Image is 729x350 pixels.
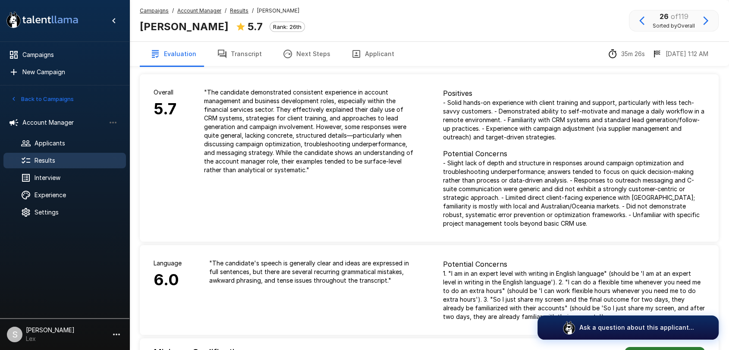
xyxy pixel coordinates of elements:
[140,42,207,66] button: Evaluation
[248,20,263,33] b: 5.7
[172,6,174,15] span: /
[579,323,694,332] p: Ask a question about this applicant...
[653,22,695,30] span: Sorted by Overall
[443,88,705,98] p: Positives
[209,259,415,285] p: " The candidate's speech is generally clear and ideas are expressed in full sentences, but there ...
[204,88,415,174] p: " The candidate demonstrated consistent experience in account management and business development...
[230,7,248,14] u: Results
[154,268,182,293] h6: 6.0
[443,148,705,159] p: Potential Concerns
[177,7,221,14] u: Account Manager
[140,7,169,14] u: Campaigns
[443,159,705,228] p: - Slight lack of depth and structure in responses around campaign optimization and troubleshootin...
[272,42,341,66] button: Next Steps
[154,97,176,122] h6: 5.7
[270,23,305,30] span: Rank: 26th
[621,50,645,58] p: 35m 26s
[443,269,705,321] p: 1. "I am in an expert level with writing in English language" (should be 'I am at an expert level...
[154,88,176,97] p: Overall
[140,20,229,33] b: [PERSON_NAME]
[252,6,254,15] span: /
[562,321,576,334] img: logo_glasses@2x.png
[666,50,708,58] p: [DATE] 1:12 AM
[225,6,226,15] span: /
[671,12,688,21] span: of 119
[257,6,299,15] span: [PERSON_NAME]
[443,98,705,142] p: - Solid hands-on experience with client training and support, particularly with less tech-savvy c...
[652,49,708,59] div: The date and time when the interview was completed
[341,42,405,66] button: Applicant
[537,315,719,340] button: Ask a question about this applicant...
[443,259,705,269] p: Potential Concerns
[207,42,272,66] button: Transcript
[660,12,669,21] b: 26
[154,259,182,268] p: Language
[607,49,645,59] div: The time between starting and completing the interview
